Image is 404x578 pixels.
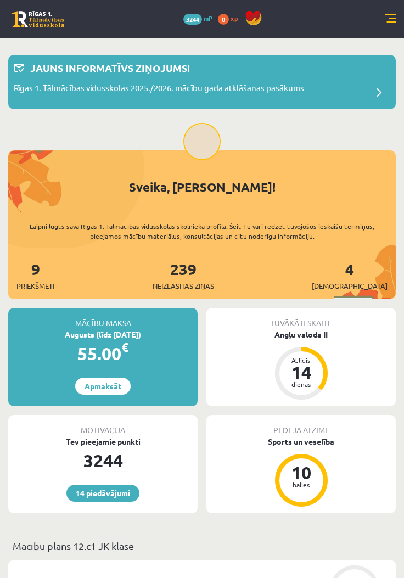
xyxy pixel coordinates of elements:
div: Atlicis [285,357,318,363]
a: 239Neizlasītās ziņas [153,259,214,291]
div: Laipni lūgts savā Rīgas 1. Tālmācības vidusskolas skolnieka profilā. Šeit Tu vari redzēt tuvojošo... [8,221,396,241]
a: 14 piedāvājumi [66,485,139,502]
div: Tev pieejamie punkti [8,436,198,447]
a: Sports un veselība 10 balles [206,436,396,508]
a: 9Priekšmeti [16,259,54,291]
a: Apmaksāt [75,378,131,395]
p: Rīgas 1. Tālmācības vidusskolas 2025./2026. mācību gada atklāšanas pasākums [14,82,304,97]
a: Rīgas 1. Tālmācības vidusskola [12,11,64,27]
p: Mācību plāns 12.c1 JK klase [13,538,391,553]
div: 3244 [8,447,198,474]
div: 55.00 [8,340,198,367]
p: Jauns informatīvs ziņojums! [30,60,190,75]
div: Sveika, [PERSON_NAME]! [8,178,396,196]
div: dienas [285,381,318,388]
img: Valerija Kovaļova [183,123,221,160]
span: Priekšmeti [16,280,54,291]
a: 0 xp [218,14,243,23]
span: € [121,339,128,355]
span: Neizlasītās ziņas [153,280,214,291]
div: Tuvākā ieskaite [206,308,396,329]
div: Augusts (līdz [DATE]) [8,329,198,340]
a: Angļu valoda II Atlicis 14 dienas [206,329,396,401]
span: xp [231,14,238,23]
div: Angļu valoda II [206,329,396,340]
span: 0 [218,14,229,25]
div: 14 [285,363,318,381]
div: Mācību maksa [8,308,198,329]
div: Pēdējā atzīme [206,415,396,436]
span: [DEMOGRAPHIC_DATA] [312,280,388,291]
div: balles [285,481,318,488]
div: Motivācija [8,415,198,436]
a: 4[DEMOGRAPHIC_DATA] [312,259,388,291]
div: 10 [285,464,318,481]
span: 3244 [183,14,202,25]
a: Jauns informatīvs ziņojums! Rīgas 1. Tālmācības vidusskolas 2025./2026. mācību gada atklāšanas pa... [14,60,390,104]
span: mP [204,14,212,23]
div: Sports un veselība [206,436,396,447]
